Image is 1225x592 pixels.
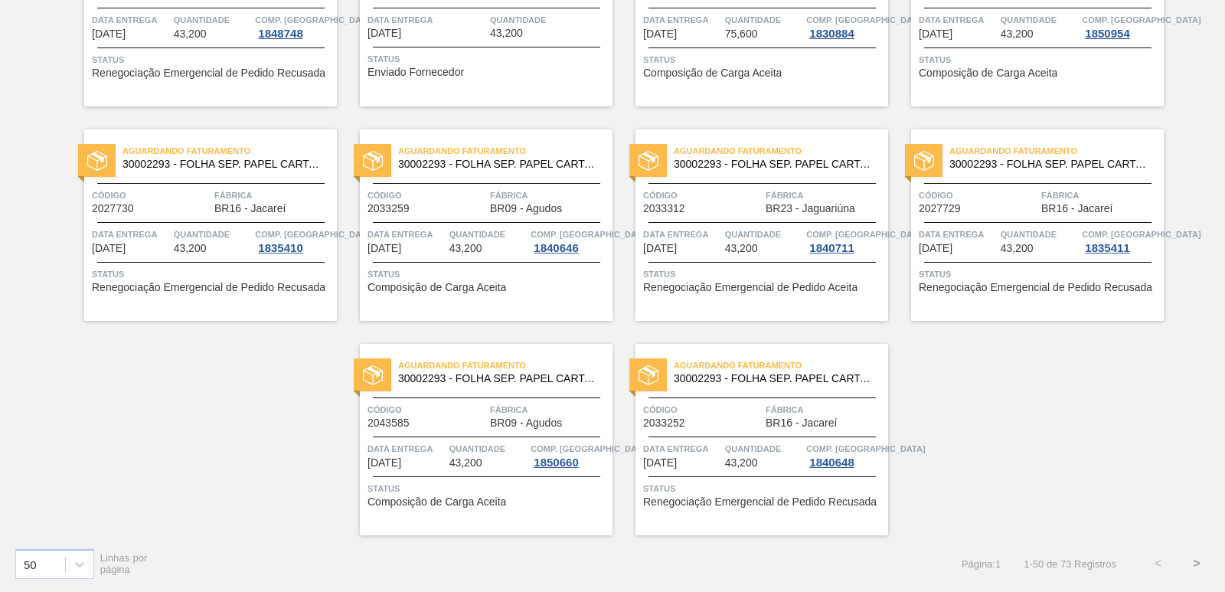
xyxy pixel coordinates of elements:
[1001,227,1079,242] span: Quantidade
[1001,243,1034,254] span: 43,200
[214,188,333,203] span: Fábrica
[643,188,762,203] span: Código
[255,227,333,254] a: Comp. [GEOGRAPHIC_DATA]1835410
[449,243,482,254] span: 43,200
[725,441,803,456] span: Quantidade
[24,558,37,571] div: 50
[643,282,857,293] span: Renegociação Emergencial de Pedido Aceita
[367,51,609,67] span: Status
[643,203,685,214] span: 2033312
[643,28,677,40] span: 31/10/2025
[643,441,721,456] span: Data Entrega
[531,227,609,254] a: Comp. [GEOGRAPHIC_DATA]1840646
[398,358,612,373] span: Aguardando Faturamento
[643,402,762,417] span: Código
[92,67,325,79] span: Renegociação Emergencial de Pedido Recusada
[87,151,107,171] img: status
[174,28,207,40] span: 43,200
[766,417,837,429] span: BR16 - Jacareí
[725,28,758,40] span: 75,600
[92,227,170,242] span: Data Entrega
[1139,545,1178,583] button: <
[806,28,857,40] div: 1830884
[643,12,721,28] span: Data Entrega
[367,417,410,429] span: 2043585
[1001,28,1034,40] span: 43,200
[919,52,1160,67] span: Status
[367,188,486,203] span: Código
[449,457,482,469] span: 43,200
[367,496,506,508] span: Composição de Carga Aceita
[490,28,523,39] span: 43,200
[490,203,562,214] span: BR09 - Agudos
[639,151,658,171] img: status
[92,203,134,214] span: 2027730
[363,151,383,171] img: status
[1082,28,1132,40] div: 1850954
[255,12,333,40] a: Comp. [GEOGRAPHIC_DATA]1848748
[490,402,609,417] span: Fábrica
[806,227,884,254] a: Comp. [GEOGRAPHIC_DATA]1840711
[643,496,877,508] span: Renegociação Emergencial de Pedido Recusada
[367,67,464,78] span: Enviado Fornecedor
[449,441,528,456] span: Quantidade
[643,417,685,429] span: 2033252
[919,12,997,28] span: Data Entrega
[531,456,581,469] div: 1850660
[531,441,609,469] a: Comp. [GEOGRAPHIC_DATA]1850660
[674,143,888,159] span: Aguardando Faturamento
[962,558,1001,570] span: Página : 1
[1082,227,1200,242] span: Comp. Carga
[122,159,325,170] span: 30002293 - FOLHA SEP. PAPEL CARTAO 1200x1000M 350g
[92,267,333,282] span: Status
[766,203,855,214] span: BR23 - Jaguariúna
[255,227,374,242] span: Comp. Carga
[806,12,925,28] span: Comp. Carga
[1041,188,1160,203] span: Fábrica
[919,243,952,254] span: 03/11/2025
[806,456,857,469] div: 1840648
[1082,12,1200,28] span: Comp. Carga
[214,203,286,214] span: BR16 - Jacareí
[531,441,649,456] span: Comp. Carga
[766,188,884,203] span: Fábrica
[367,481,609,496] span: Status
[612,344,888,535] a: statusAguardando Faturamento30002293 - FOLHA SEP. PAPEL CARTAO 1200x1000M 350gCódigo2033252Fábric...
[766,402,884,417] span: Fábrica
[337,344,612,535] a: statusAguardando Faturamento30002293 - FOLHA SEP. PAPEL CARTAO 1200x1000M 350gCódigo2043585Fábric...
[490,417,562,429] span: BR09 - Agudos
[806,227,925,242] span: Comp. Carga
[1001,12,1079,28] span: Quantidade
[531,227,649,242] span: Comp. Carga
[367,203,410,214] span: 2033259
[337,129,612,321] a: statusAguardando Faturamento30002293 - FOLHA SEP. PAPEL CARTAO 1200x1000M 350gCódigo2033259Fábric...
[674,373,876,384] span: 30002293 - FOLHA SEP. PAPEL CARTAO 1200x1000M 350g
[919,67,1057,79] span: Composição de Carga Aceita
[806,441,925,456] span: Comp. Carga
[674,159,876,170] span: 30002293 - FOLHA SEP. PAPEL CARTAO 1200x1000M 350g
[398,143,612,159] span: Aguardando Faturamento
[367,227,446,242] span: Data Entrega
[449,227,528,242] span: Quantidade
[612,129,888,321] a: statusAguardando Faturamento30002293 - FOLHA SEP. PAPEL CARTAO 1200x1000M 350gCódigo2033312Fábric...
[1082,12,1160,40] a: Comp. [GEOGRAPHIC_DATA]1850954
[643,67,782,79] span: Composição de Carga Aceita
[949,143,1164,159] span: Aguardando Faturamento
[363,365,383,385] img: status
[490,188,609,203] span: Fábrica
[367,282,506,293] span: Composição de Carga Aceita
[174,227,252,242] span: Quantidade
[674,358,888,373] span: Aguardando Faturamento
[914,151,934,171] img: status
[1041,203,1112,214] span: BR16 - Jacareí
[367,12,486,28] span: Data Entrega
[398,373,600,384] span: 30002293 - FOLHA SEP. PAPEL CARTAO 1200x1000M 350g
[1082,242,1132,254] div: 1835411
[531,242,581,254] div: 1840646
[643,243,677,254] span: 03/11/2025
[725,227,803,242] span: Quantidade
[174,12,252,28] span: Quantidade
[398,159,600,170] span: 30002293 - FOLHA SEP. PAPEL CARTAO 1200x1000M 350g
[1082,227,1160,254] a: Comp. [GEOGRAPHIC_DATA]1835411
[1178,545,1216,583] button: >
